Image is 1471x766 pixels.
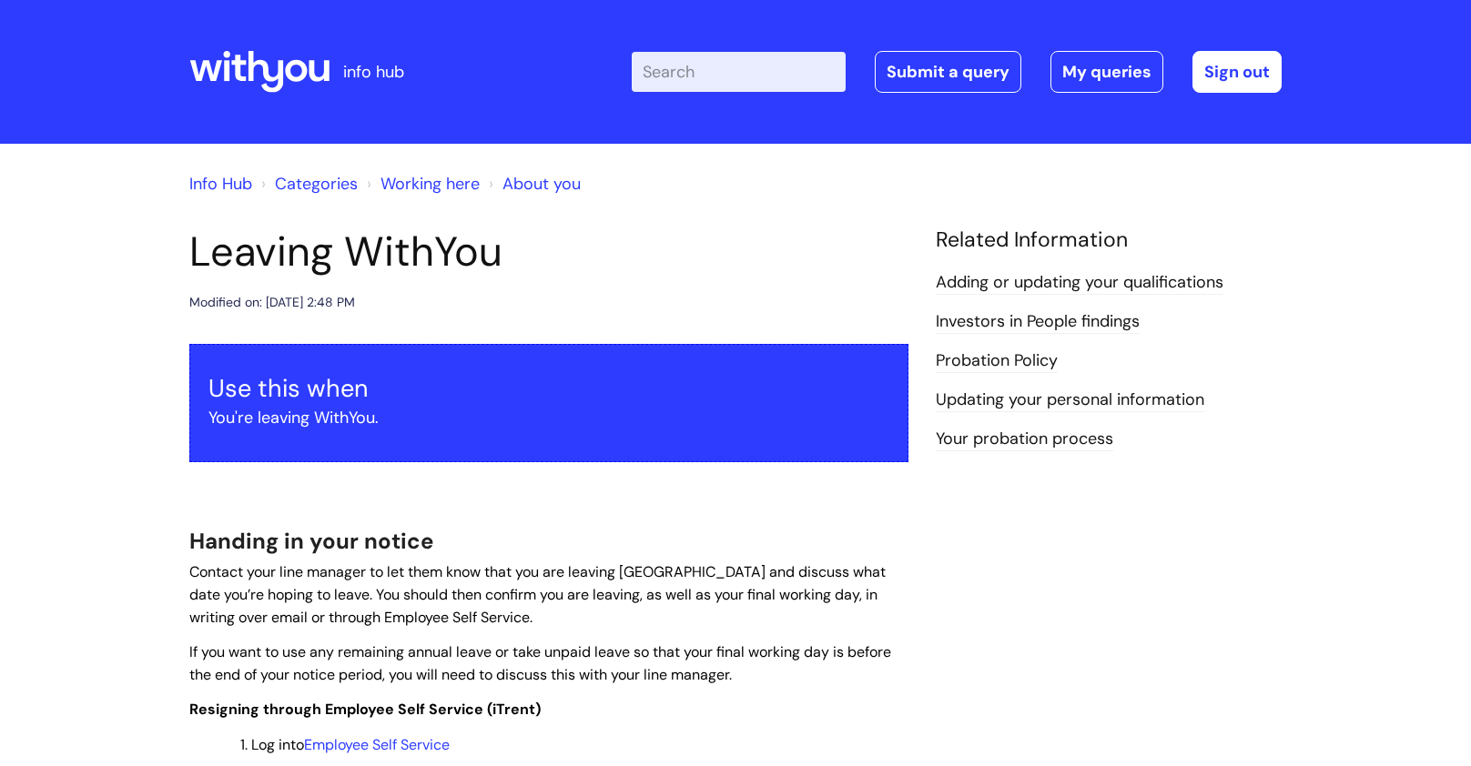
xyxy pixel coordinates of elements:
[362,169,480,198] li: Working here
[632,51,1282,93] div: | -
[484,169,581,198] li: About you
[936,388,1204,412] a: Updating your personal information
[1050,51,1163,93] a: My queries
[189,291,355,314] div: Modified on: [DATE] 2:48 PM
[275,173,358,195] a: Categories
[936,227,1282,253] h4: Related Information
[304,735,450,754] a: Employee Self Service
[189,527,433,555] span: Handing in your notice
[936,349,1058,373] a: Probation Policy
[502,173,581,195] a: About you
[936,310,1140,334] a: Investors in People findings
[189,227,908,277] h1: Leaving WithYou
[189,700,541,719] span: Resigning through Employee Self Service (iTrent)
[208,374,889,403] h3: Use this when
[875,51,1021,93] a: Submit a query
[380,173,480,195] a: Working here
[189,642,891,684] span: If you want to use any remaining annual leave or take unpaid leave so that your final working day...
[251,735,450,754] span: Log into
[936,428,1113,451] a: Your probation process
[343,57,404,86] p: info hub
[632,52,846,92] input: Search
[257,169,358,198] li: Solution home
[189,173,252,195] a: Info Hub
[1192,51,1282,93] a: Sign out
[936,271,1223,295] a: Adding or updating your qualifications
[208,403,889,432] p: You're leaving WithYou.
[189,562,886,627] span: Contact your line manager to let them know that you are leaving [GEOGRAPHIC_DATA] and discuss wha...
